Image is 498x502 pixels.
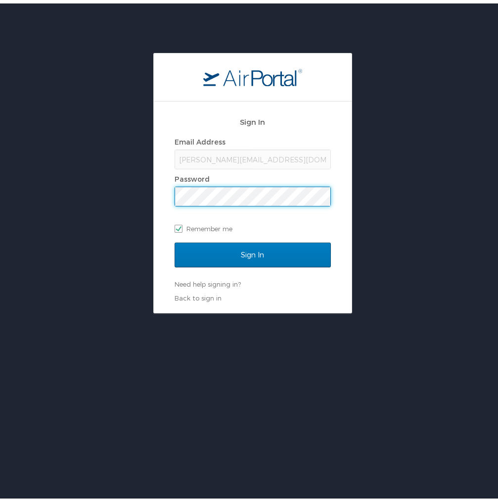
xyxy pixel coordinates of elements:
a: Back to sign in [175,291,222,299]
label: Password [175,171,210,180]
input: Sign In [175,239,331,264]
h2: Sign In [175,113,331,124]
label: Remember me [175,218,331,233]
img: logo [203,65,302,83]
a: Need help signing in? [175,277,241,285]
label: Email Address [175,134,226,143]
